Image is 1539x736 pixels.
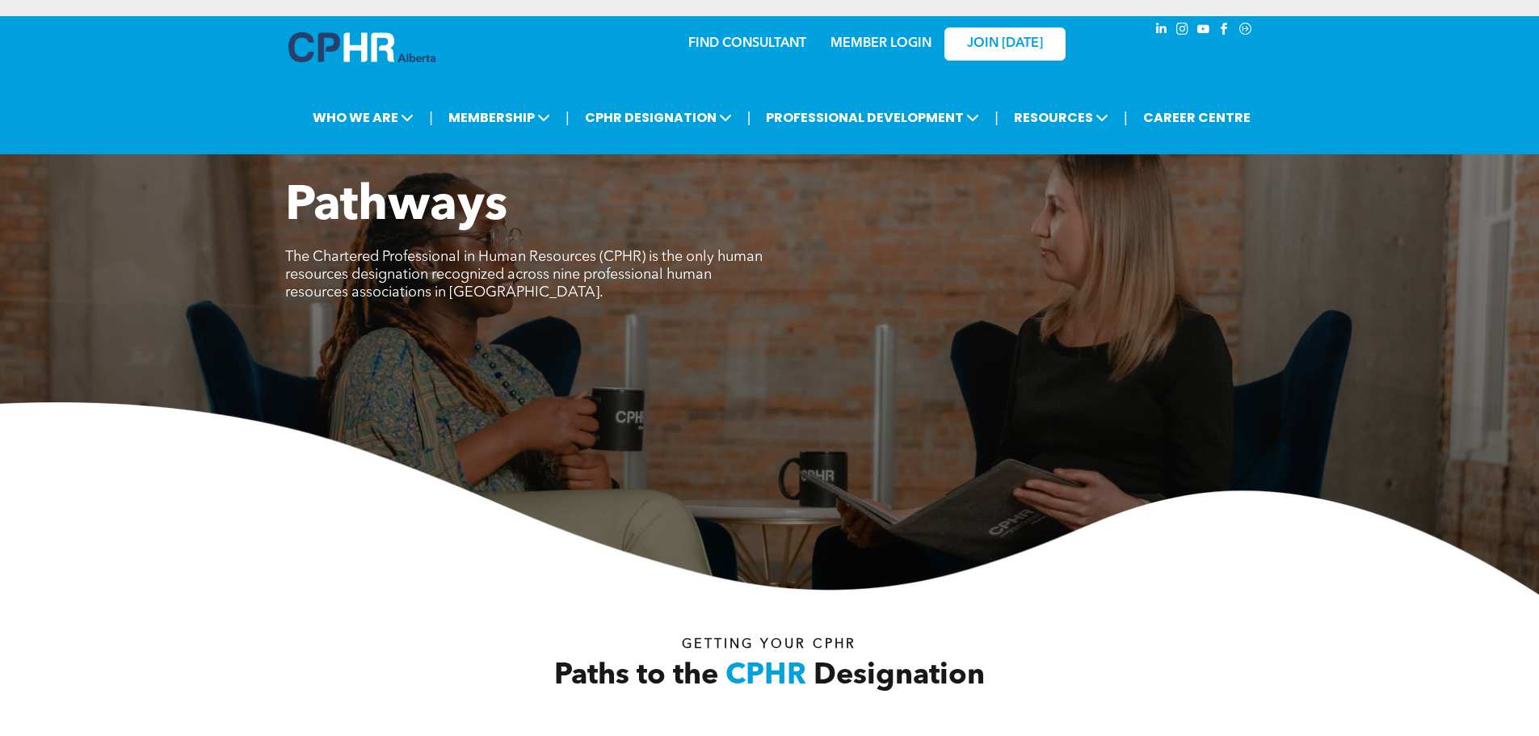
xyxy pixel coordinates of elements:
[566,101,570,134] li: |
[1138,103,1255,132] a: CAREER CENTRE
[580,103,737,132] span: CPHR DESIGNATION
[1124,101,1128,134] li: |
[747,101,751,134] li: |
[288,32,435,62] img: A blue and white logo for cp alberta
[429,101,433,134] li: |
[444,103,555,132] span: MEMBERSHIP
[554,662,718,691] span: Paths to the
[1009,103,1113,132] span: RESOURCES
[967,36,1043,52] span: JOIN [DATE]
[814,662,985,691] span: Designation
[1237,20,1255,42] a: Social network
[285,183,507,231] span: Pathways
[688,37,806,50] a: FIND CONSULTANT
[761,103,984,132] span: PROFESSIONAL DEVELOPMENT
[944,27,1066,61] a: JOIN [DATE]
[1174,20,1192,42] a: instagram
[1216,20,1234,42] a: facebook
[830,37,931,50] a: MEMBER LOGIN
[1195,20,1213,42] a: youtube
[1153,20,1171,42] a: linkedin
[682,638,856,651] span: Getting your Cphr
[725,662,806,691] span: CPHR
[285,250,763,300] span: The Chartered Professional in Human Resources (CPHR) is the only human resources designation reco...
[994,101,999,134] li: |
[308,103,418,132] span: WHO WE ARE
